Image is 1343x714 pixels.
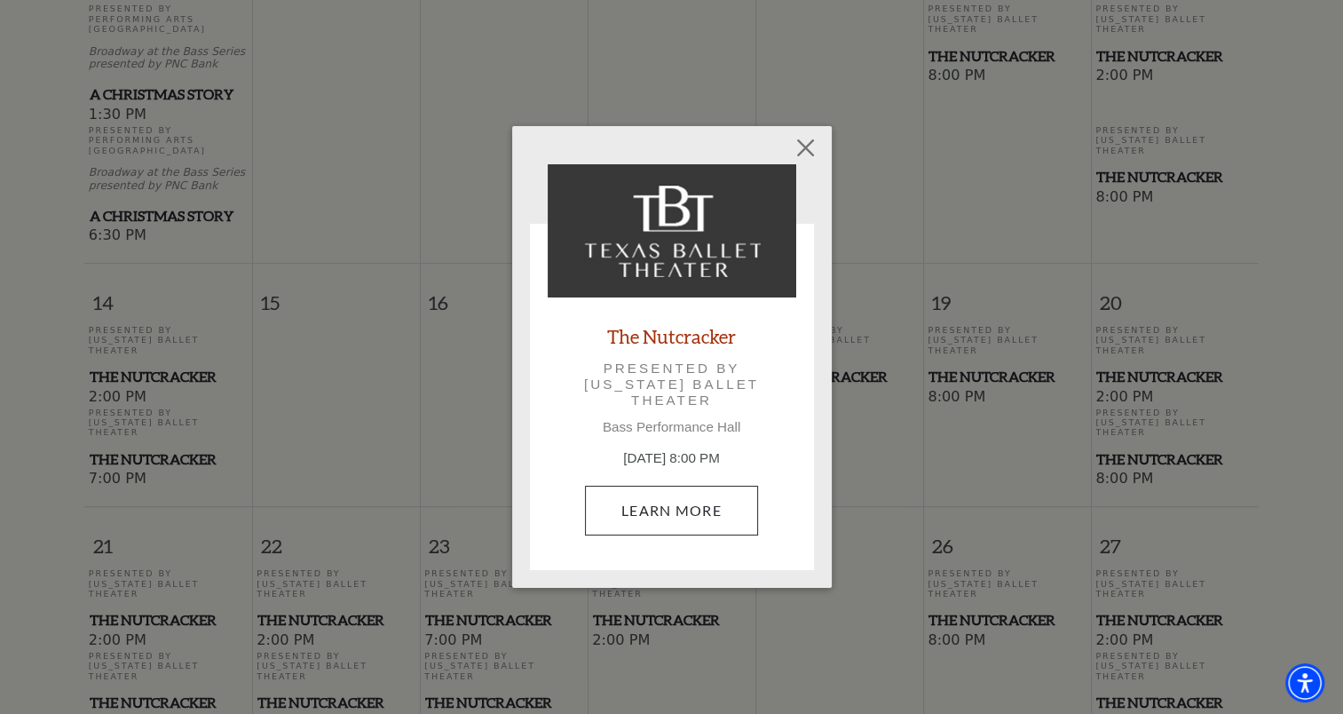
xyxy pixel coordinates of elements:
div: Accessibility Menu [1285,663,1324,702]
a: The Nutcracker [607,324,736,348]
img: The Nutcracker [548,164,796,297]
p: Presented by [US_STATE] Ballet Theater [573,361,771,409]
p: [DATE] 8:00 PM [548,448,796,469]
button: Close [788,131,822,165]
a: December 19, 8:00 PM Learn More [585,486,758,535]
p: Bass Performance Hall [548,419,796,435]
